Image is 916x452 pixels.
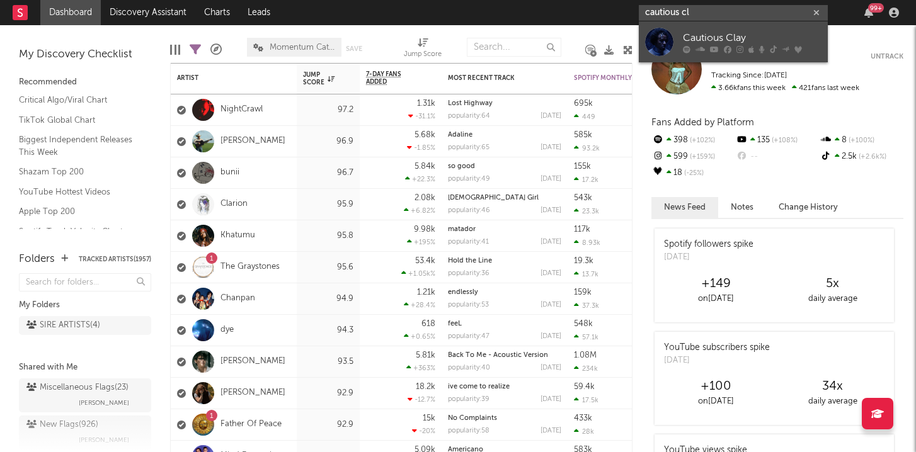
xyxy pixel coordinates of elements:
div: 618 [421,320,435,328]
div: [DATE] [541,302,561,308]
div: Back To Me - Acoustic Version [448,352,561,359]
a: [PERSON_NAME] [220,388,285,398]
div: 9.98k [414,225,435,234]
input: Search... [467,38,561,57]
div: Edit Columns [170,31,180,68]
div: 93.2k [574,144,600,152]
span: +100 % [847,137,874,144]
div: 548k [574,320,593,328]
div: [DATE] [541,176,561,183]
button: Change History [766,197,850,218]
a: ive come to realize [448,383,510,390]
div: 93.5 [303,354,353,370]
div: 2.5k [820,149,903,165]
div: popularity: 53 [448,302,489,308]
div: 17.2k [574,176,598,184]
a: Adaline [448,132,472,138]
div: 19.3k [574,257,593,265]
input: Search for artists [639,5,828,21]
div: SIRE ARTISTS ( 4 ) [26,318,100,333]
div: 1.08M [574,351,597,359]
button: Save [346,45,362,52]
div: 5.81k [416,351,435,359]
div: so good [448,163,561,170]
div: 23.3k [574,207,599,215]
div: [DATE] [664,251,753,264]
div: 5.68k [415,131,435,139]
div: 1.21k [417,288,435,297]
div: 433k [574,414,592,422]
div: daily average [774,394,891,409]
div: [DATE] [541,364,561,371]
div: Folders [19,252,55,267]
div: 234k [574,364,598,373]
span: +159 % [688,154,715,161]
a: SIRE ARTISTS(4) [19,316,151,335]
div: -- [735,149,819,165]
div: 53.4k [415,257,435,265]
div: [DATE] [541,427,561,434]
div: ive come to realize [448,383,561,390]
div: [DATE] [541,270,561,277]
div: 398 [651,132,735,149]
div: 18 [651,165,735,181]
a: Miscellaneous Flags(23)[PERSON_NAME] [19,378,151,412]
div: Lost Highway [448,100,561,107]
a: Clarion [220,199,248,210]
div: No Complaints [448,415,561,422]
div: 95.9 [303,197,353,212]
div: +149 [658,276,774,291]
div: on [DATE] [658,291,774,307]
button: Notes [718,197,766,218]
span: [PERSON_NAME] [79,432,129,448]
span: 3.66k fans this week [711,84,786,92]
div: [DATE] [541,144,561,151]
span: 421 fans last week [711,84,859,92]
a: Khatumu [220,230,255,241]
div: 17.5k [574,396,598,404]
span: Momentum Catch-All [270,43,335,52]
div: [DATE] [541,239,561,246]
div: 5.84k [415,162,435,171]
div: -1.85 % [407,144,435,152]
span: Tracking Since: [DATE] [711,72,787,79]
div: 8.93k [574,239,600,247]
a: Hold the Line [448,257,492,264]
div: daily average [774,291,891,307]
div: 92.9 [303,386,353,401]
div: Jump Score [303,71,335,86]
div: A&R Pipeline [210,31,222,68]
a: Lost Highway [448,100,493,107]
div: 599 [651,149,735,165]
span: 7-Day Fans Added [366,71,416,86]
a: The Graystones [220,262,280,273]
div: -20 % [412,427,435,435]
a: TikTok Global Chart [19,113,139,127]
div: 97.2 [303,103,353,118]
div: 135 [735,132,819,149]
div: 695k [574,99,593,108]
a: Shazam Top 200 [19,165,139,179]
div: 92.9 [303,417,353,432]
div: popularity: 64 [448,113,490,120]
div: +100 [658,379,774,394]
div: American Girl [448,195,561,201]
div: +1.05k % [401,269,435,278]
div: popularity: 41 [448,239,489,246]
div: [DATE] [541,113,561,120]
div: popularity: 39 [448,396,489,403]
div: 15k [423,414,435,422]
div: popularity: 65 [448,144,489,151]
div: 155k [574,162,591,171]
div: popularity: 40 [448,364,490,371]
div: 5 x [774,276,891,291]
div: matador [448,226,561,233]
a: YouTube Hottest Videos [19,185,139,199]
div: [DATE] [541,333,561,340]
div: Most Recent Track [448,74,542,82]
div: popularity: 47 [448,333,489,340]
div: Filters(645 of 1,957) [190,31,201,68]
div: My Folders [19,298,151,313]
div: 95.6 [303,260,353,275]
a: Chanpan [220,293,255,304]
